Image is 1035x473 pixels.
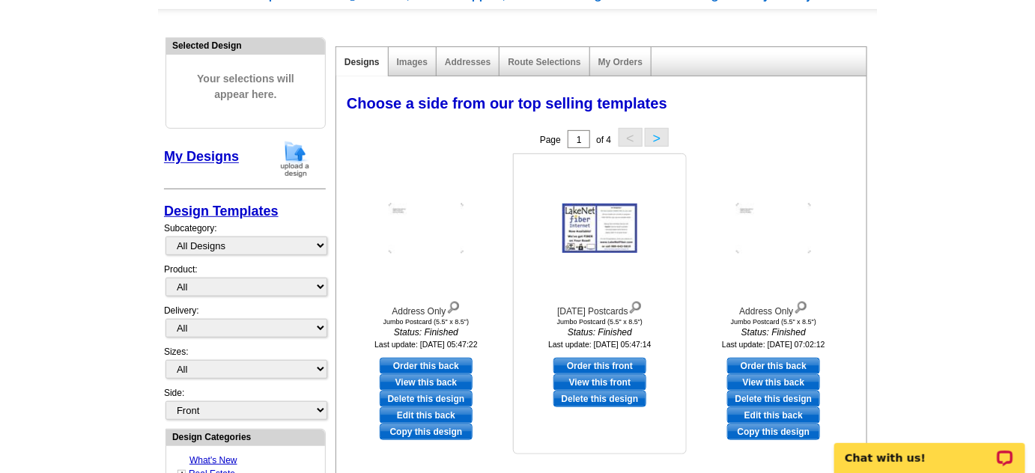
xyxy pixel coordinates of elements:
a: What's New [189,455,237,466]
a: View this front [553,374,646,391]
span: of 4 [596,135,611,145]
a: edit this design [380,407,473,424]
small: Last update: [DATE] 07:02:12 [722,340,825,349]
i: Status: Finished [517,326,682,339]
a: use this design [553,358,646,374]
a: My Orders [598,57,643,67]
span: Page [540,135,561,145]
img: Address Only [736,204,811,254]
a: Copy this design [727,424,820,440]
div: Delivery: [164,304,326,345]
a: use this design [380,358,473,374]
a: Delete this design [727,391,820,407]
div: Selected Design [166,38,325,52]
a: Designs [345,57,380,67]
div: Jumbo Postcard (5.5" x 8.5") [691,318,856,326]
div: Sizes: [164,345,326,386]
div: Jumbo Postcard (5.5" x 8.5") [517,318,682,326]
iframe: LiveChat chat widget [825,426,1035,473]
button: > [645,128,669,147]
img: view design details [446,298,461,314]
img: upload-design [276,140,315,178]
img: May 2025 Postcards [562,204,637,253]
button: < [619,128,643,147]
span: Your selections will appear here. [177,56,314,118]
a: use this design [727,358,820,374]
small: Last update: [DATE] 05:47:22 [374,340,478,349]
div: Product: [164,263,326,304]
a: Copy this design [380,424,473,440]
a: Images [397,57,428,67]
a: View this back [380,374,473,391]
a: Delete this design [380,391,473,407]
img: view design details [794,298,808,314]
div: [DATE] Postcards [517,298,682,318]
img: view design details [628,298,643,314]
div: Address Only [691,298,856,318]
div: Subcategory: [164,222,326,263]
i: Status: Finished [344,326,509,339]
a: My Designs [164,150,239,165]
a: Delete this design [553,391,646,407]
a: Route Selections [508,57,580,67]
a: Design Templates [164,204,279,219]
div: Jumbo Postcard (5.5" x 8.5") [344,318,509,326]
a: View this back [727,374,820,391]
a: Addresses [445,57,491,67]
div: Address Only [344,298,509,318]
div: Design Categories [166,430,325,444]
a: edit this design [727,407,820,424]
small: Last update: [DATE] 05:47:14 [548,340,652,349]
i: Status: Finished [691,326,856,339]
img: Address Only [389,204,464,254]
div: Side: [164,386,326,421]
span: Choose a side from our top selling templates [347,95,667,112]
